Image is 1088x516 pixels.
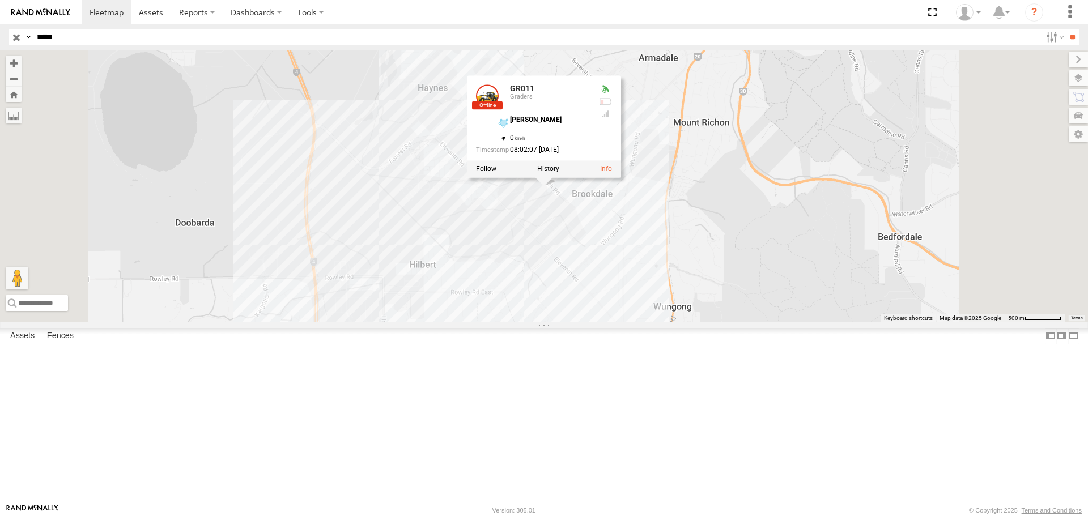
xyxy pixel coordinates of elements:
i: ? [1025,3,1043,22]
div: Date/time of location update [476,147,589,154]
span: 0 [510,134,525,142]
div: No voltage information received from this device. [598,97,612,106]
button: Keyboard shortcuts [884,314,933,322]
button: Zoom out [6,71,22,87]
button: Map scale: 500 m per 62 pixels [1005,314,1065,322]
div: Graders [510,94,589,101]
a: Visit our Website [6,505,58,516]
div: © Copyright 2025 - [969,507,1082,514]
label: Realtime tracking of Asset [476,165,496,173]
label: Fences [41,329,79,344]
label: Assets [5,329,40,344]
img: rand-logo.svg [11,8,70,16]
div: [PERSON_NAME] [510,117,589,124]
label: View Asset History [537,165,559,173]
label: Hide Summary Table [1068,328,1079,344]
span: Map data ©2025 Google [940,315,1001,321]
a: GR011 [510,84,534,93]
a: Terms and Conditions [1022,507,1082,514]
label: Measure [6,108,22,123]
label: Map Settings [1069,126,1088,142]
button: Zoom in [6,56,22,71]
label: Dock Summary Table to the Right [1056,328,1068,344]
span: 500 m [1008,315,1025,321]
a: Terms [1071,315,1083,320]
label: Search Query [24,29,33,45]
label: Dock Summary Table to the Left [1045,328,1056,344]
button: Zoom Home [6,87,22,102]
div: Valid GPS Fix [598,85,612,94]
a: View Asset Details [476,85,499,108]
button: Drag Pegman onto the map to open Street View [6,267,28,289]
div: Hayley Petersen [952,4,985,21]
label: Search Filter Options [1042,29,1066,45]
a: View Asset Details [600,165,612,173]
div: Version: 305.01 [492,507,535,514]
div: GSM Signal = 4 [598,109,612,118]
